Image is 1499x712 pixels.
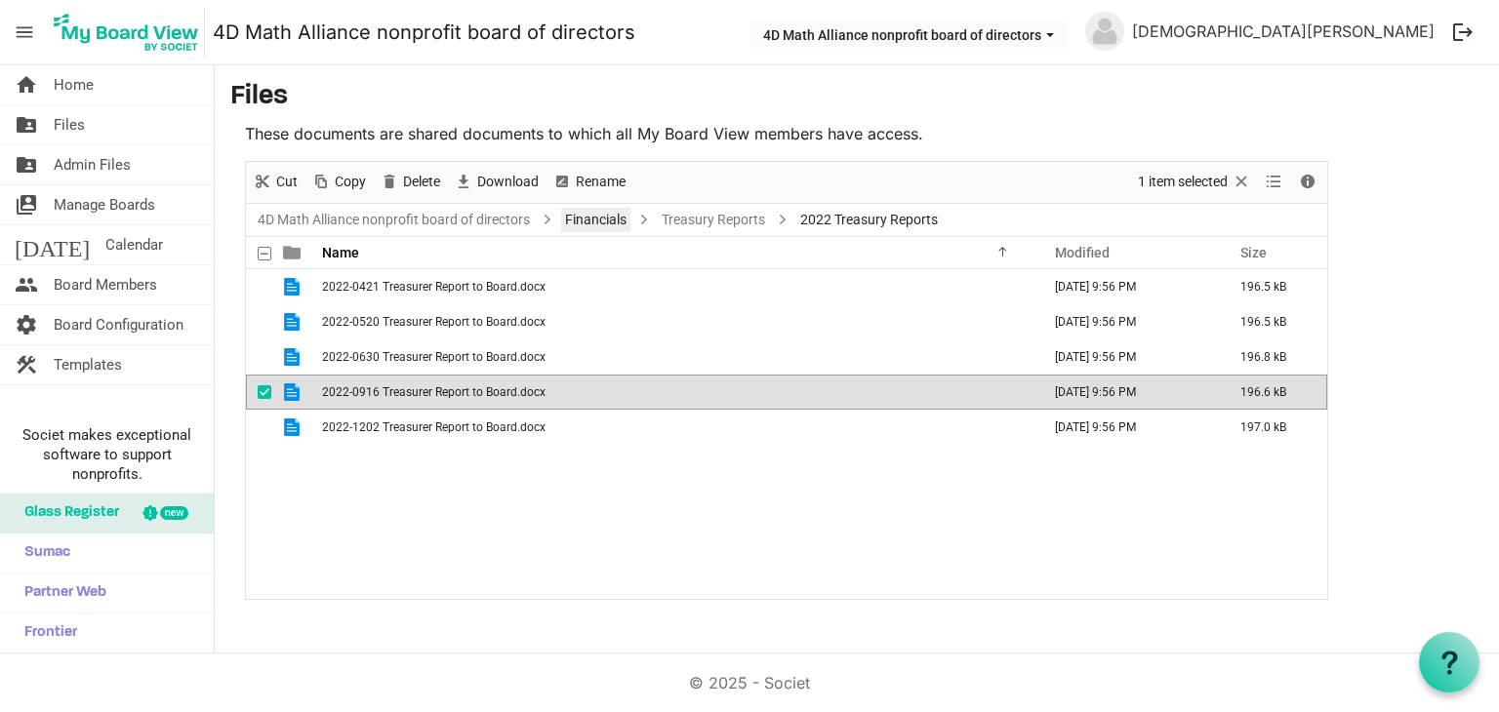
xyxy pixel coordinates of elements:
button: logout [1442,12,1483,53]
td: checkbox [246,304,271,339]
td: is template cell column header type [271,304,316,339]
h3: Files [230,81,1483,114]
span: Cut [274,170,300,194]
td: checkbox [246,339,271,375]
div: Clear selection [1131,162,1258,203]
span: 2022-0916 Treasurer Report to Board.docx [322,385,546,399]
img: no-profile-picture.svg [1085,12,1124,51]
button: Download [451,170,543,194]
span: settings [15,305,38,344]
div: Details [1291,162,1324,203]
span: 2022 Treasury Reports [796,208,942,232]
span: Rename [574,170,628,194]
td: 196.8 kB is template cell column header Size [1220,339,1327,375]
span: switch_account [15,185,38,224]
div: Download [447,162,546,203]
a: Financials [561,208,630,232]
p: These documents are shared documents to which all My Board View members have access. [245,122,1328,145]
span: 2022-1202 Treasurer Report to Board.docx [322,420,546,434]
span: Copy [333,170,368,194]
span: Sumac [15,534,70,573]
button: Delete [377,170,444,194]
span: menu [6,14,43,51]
span: Name [322,245,359,260]
button: Details [1295,170,1321,194]
td: 196.6 kB is template cell column header Size [1220,375,1327,410]
button: Cut [250,170,302,194]
span: 2022-0630 Treasurer Report to Board.docx [322,350,546,364]
a: 4D Math Alliance nonprofit board of directors [213,13,635,52]
span: 1 item selected [1136,170,1230,194]
span: Admin Files [54,145,131,184]
td: is template cell column header type [271,375,316,410]
button: Selection [1135,170,1255,194]
span: Manage Boards [54,185,155,224]
td: 196.5 kB is template cell column header Size [1220,269,1327,304]
span: people [15,265,38,304]
td: 197.0 kB is template cell column header Size [1220,410,1327,445]
div: View [1258,162,1291,203]
button: Rename [549,170,629,194]
button: View dropdownbutton [1262,170,1285,194]
td: is template cell column header type [271,339,316,375]
span: home [15,65,38,104]
a: Treasury Reports [658,208,769,232]
span: construction [15,345,38,384]
span: Home [54,65,94,104]
div: Delete [373,162,447,203]
span: Download [475,170,541,194]
td: July 30, 2024 9:56 PM column header Modified [1034,269,1220,304]
div: Rename [546,162,632,203]
span: 2022-0421 Treasurer Report to Board.docx [322,280,546,294]
td: 2022-1202 Treasurer Report to Board.docx is template cell column header Name [316,410,1034,445]
td: 196.5 kB is template cell column header Size [1220,304,1327,339]
td: 2022-0916 Treasurer Report to Board.docx is template cell column header Name [316,375,1034,410]
div: new [160,506,188,520]
td: 2022-0520 Treasurer Report to Board.docx is template cell column header Name [316,304,1034,339]
span: Glass Register [15,494,119,533]
a: 4D Math Alliance nonprofit board of directors [254,208,534,232]
span: Modified [1055,245,1110,260]
button: 4D Math Alliance nonprofit board of directors dropdownbutton [750,20,1067,48]
button: Copy [308,170,370,194]
span: [DATE] [15,225,90,264]
a: © 2025 - Societ [689,673,810,692]
img: My Board View Logo [48,8,205,57]
td: checkbox [246,375,271,410]
td: July 30, 2024 9:56 PM column header Modified [1034,304,1220,339]
span: Templates [54,345,122,384]
div: Copy [304,162,373,203]
td: checkbox [246,410,271,445]
span: Board Members [54,265,157,304]
div: Cut [246,162,304,203]
span: folder_shared [15,145,38,184]
span: Societ makes exceptional software to support nonprofits. [9,425,205,484]
td: July 30, 2024 9:56 PM column header Modified [1034,410,1220,445]
span: 2022-0520 Treasurer Report to Board.docx [322,315,546,329]
span: Files [54,105,85,144]
span: Calendar [105,225,163,264]
span: Delete [401,170,442,194]
span: Size [1240,245,1267,260]
td: is template cell column header type [271,269,316,304]
a: My Board View Logo [48,8,213,57]
td: is template cell column header type [271,410,316,445]
td: checkbox [246,269,271,304]
span: Board Configuration [54,305,183,344]
td: 2022-0421 Treasurer Report to Board.docx is template cell column header Name [316,269,1034,304]
span: Partner Web [15,574,106,613]
span: Frontier [15,613,77,653]
td: 2022-0630 Treasurer Report to Board.docx is template cell column header Name [316,339,1034,375]
a: [DEMOGRAPHIC_DATA][PERSON_NAME] [1124,12,1442,51]
span: folder_shared [15,105,38,144]
td: July 30, 2024 9:56 PM column header Modified [1034,375,1220,410]
td: July 30, 2024 9:56 PM column header Modified [1034,339,1220,375]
